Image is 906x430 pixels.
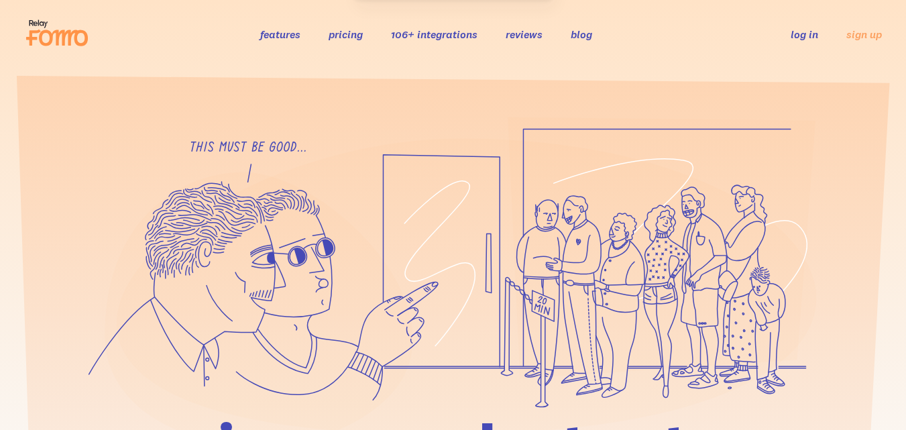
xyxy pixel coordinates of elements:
[846,28,882,42] a: sign up
[791,28,818,41] a: log in
[571,28,592,41] a: blog
[329,28,363,41] a: pricing
[260,28,300,41] a: features
[391,28,477,41] a: 106+ integrations
[506,28,543,41] a: reviews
